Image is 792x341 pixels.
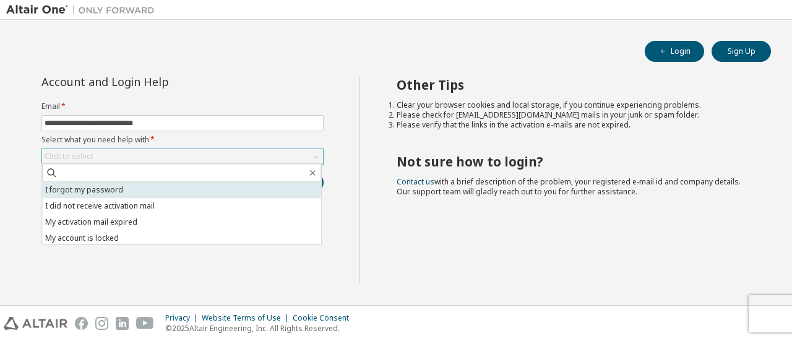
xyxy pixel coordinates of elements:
[95,317,108,330] img: instagram.svg
[397,153,749,170] h2: Not sure how to login?
[293,313,356,323] div: Cookie Consent
[712,41,771,62] button: Sign Up
[41,77,267,87] div: Account and Login Help
[202,313,293,323] div: Website Terms of Use
[45,152,93,162] div: Click to select
[6,4,161,16] img: Altair One
[116,317,129,330] img: linkedin.svg
[136,317,154,330] img: youtube.svg
[397,176,741,197] span: with a brief description of the problem, your registered e-mail id and company details. Our suppo...
[165,323,356,334] p: © 2025 Altair Engineering, Inc. All Rights Reserved.
[645,41,704,62] button: Login
[397,120,749,130] li: Please verify that the links in the activation e-mails are not expired.
[397,77,749,93] h2: Other Tips
[165,313,202,323] div: Privacy
[75,317,88,330] img: facebook.svg
[41,101,324,111] label: Email
[397,100,749,110] li: Clear your browser cookies and local storage, if you continue experiencing problems.
[42,182,321,198] li: I forgot my password
[397,110,749,120] li: Please check for [EMAIL_ADDRESS][DOMAIN_NAME] mails in your junk or spam folder.
[41,135,324,145] label: Select what you need help with
[397,176,434,187] a: Contact us
[42,149,323,164] div: Click to select
[4,317,67,330] img: altair_logo.svg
